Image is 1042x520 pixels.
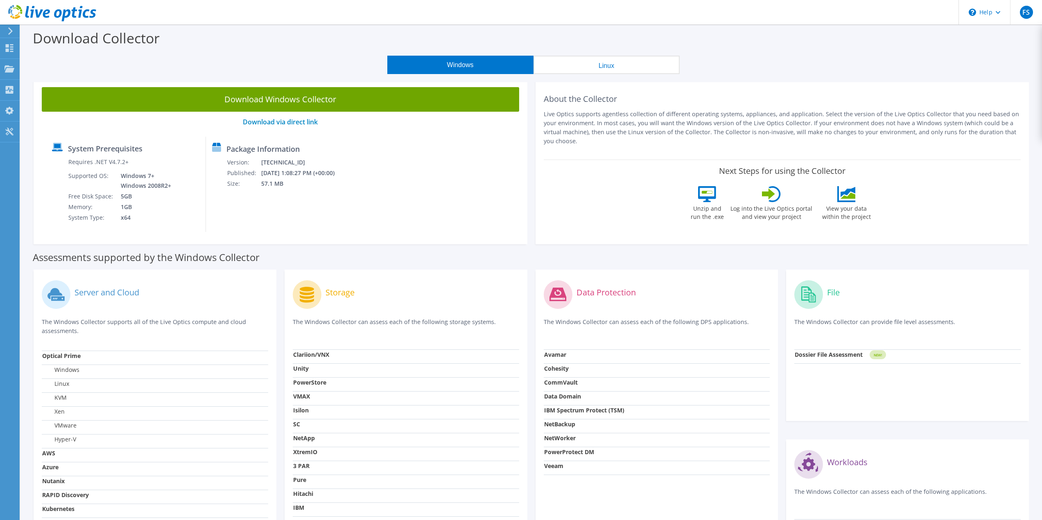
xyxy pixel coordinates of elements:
[293,504,304,511] strong: IBM
[227,178,261,189] td: Size:
[293,420,300,428] strong: SC
[387,56,533,74] button: Windows
[42,463,59,471] strong: Azure
[115,191,173,202] td: 5GB
[544,94,1021,104] h2: About the Collector
[544,434,576,442] strong: NetWorker
[226,145,300,153] label: Package Information
[544,365,569,372] strong: Cohesity
[33,29,160,47] label: Download Collector
[544,406,624,414] strong: IBM Spectrum Protect (TSM)
[293,490,313,497] strong: Hitachi
[42,394,67,402] label: KVM
[544,420,575,428] strong: NetBackup
[293,378,326,386] strong: PowerStore
[1020,6,1033,19] span: FS
[719,166,845,176] label: Next Steps for using the Collector
[293,406,309,414] strong: Isilon
[544,392,581,400] strong: Data Domain
[42,505,75,513] strong: Kubernetes
[795,351,863,358] strong: Dossier File Assessment
[42,435,76,443] label: Hyper-V
[544,110,1021,146] p: Live Optics supports agentless collection of different operating systems, appliances, and applica...
[261,157,346,168] td: [TECHNICAL_ID]
[227,157,261,168] td: Version:
[42,407,65,416] label: Xen
[68,202,115,212] td: Memory:
[544,462,563,470] strong: Veeam
[42,352,81,360] strong: Optical Prime
[42,449,55,457] strong: AWS
[293,462,310,470] strong: 3 PAR
[293,392,310,400] strong: VMAX
[293,448,317,456] strong: XtremIO
[730,202,813,221] label: Log into the Live Optics portal and view your project
[325,288,355,297] label: Storage
[874,353,882,357] tspan: NEW!
[576,288,636,297] label: Data Protection
[794,487,1021,504] p: The Windows Collector can assess each of the following applications.
[115,202,173,212] td: 1GB
[42,317,268,335] p: The Windows Collector supports all of the Live Optics compute and cloud assessments.
[243,117,318,126] a: Download via direct link
[794,317,1021,334] p: The Windows Collector can provide file level assessments.
[261,168,346,178] td: [DATE] 1:08:27 PM (+00:00)
[293,317,519,334] p: The Windows Collector can assess each of the following storage systems.
[293,351,329,358] strong: Clariion/VNX
[227,168,261,178] td: Published:
[68,212,115,223] td: System Type:
[42,366,79,374] label: Windows
[827,288,840,297] label: File
[68,158,129,166] label: Requires .NET V4.7.2+
[261,178,346,189] td: 57.1 MB
[68,171,115,191] td: Supported OS:
[544,448,594,456] strong: PowerProtect DM
[293,365,309,372] strong: Unity
[688,202,726,221] label: Unzip and run the .exe
[42,421,77,430] label: VMware
[293,476,306,484] strong: Pure
[293,434,315,442] strong: NetApp
[544,378,578,386] strong: CommVault
[544,317,770,334] p: The Windows Collector can assess each of the following DPS applications.
[544,351,566,358] strong: Avamar
[969,9,976,16] svg: \n
[533,56,680,74] button: Linux
[68,191,115,202] td: Free Disk Space:
[817,202,876,221] label: View your data within the project
[827,458,868,466] label: Workloads
[33,253,260,261] label: Assessments supported by the Windows Collector
[42,87,519,112] a: Download Windows Collector
[42,477,65,485] strong: Nutanix
[115,212,173,223] td: x64
[68,144,142,153] label: System Prerequisites
[42,380,69,388] label: Linux
[75,288,139,297] label: Server and Cloud
[115,171,173,191] td: Windows 7+ Windows 2008R2+
[42,491,89,499] strong: RAPID Discovery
